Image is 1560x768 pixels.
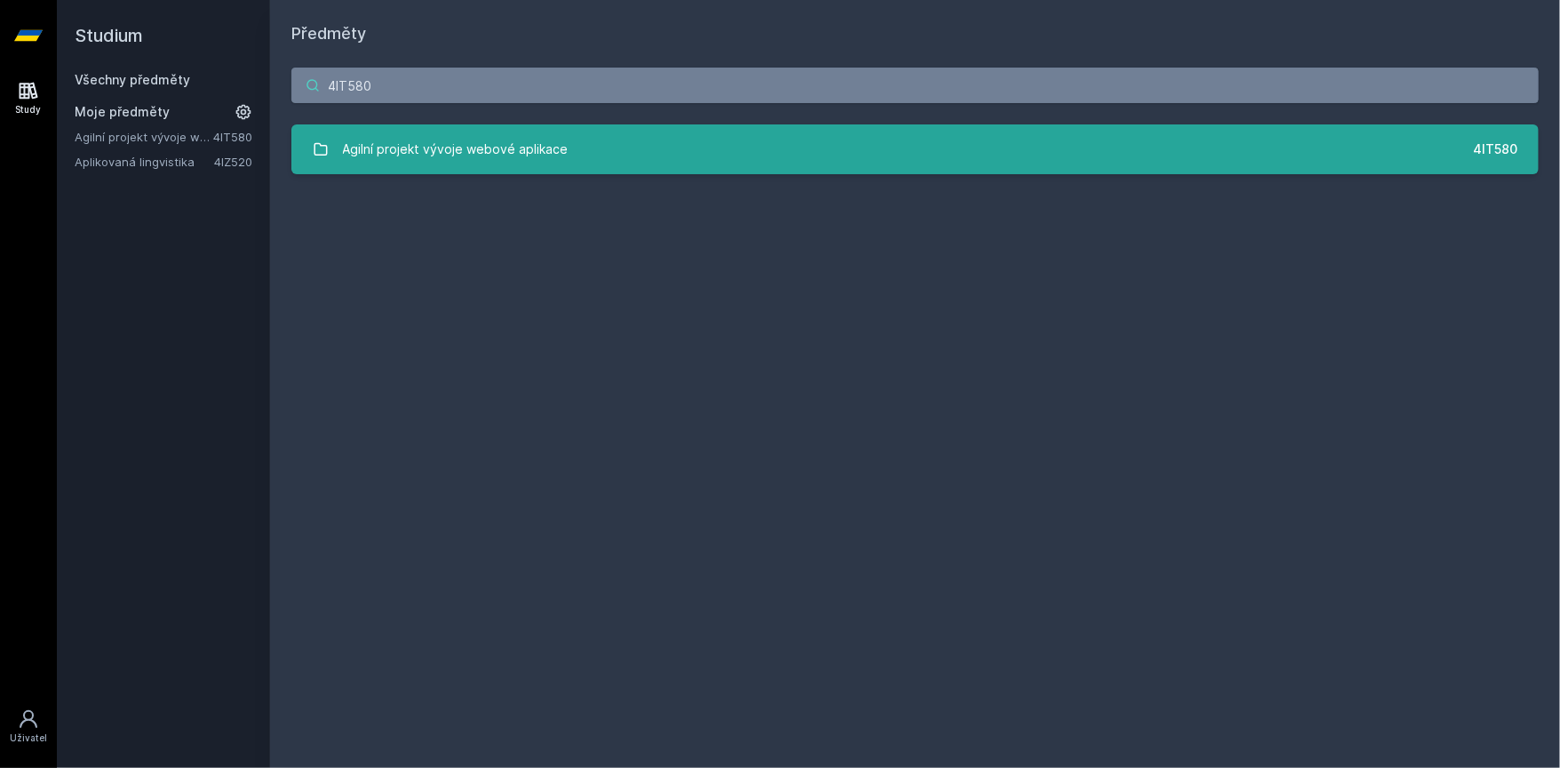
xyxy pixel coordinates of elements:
[291,68,1539,103] input: Název nebo ident předmětu…
[291,21,1539,46] h1: Předměty
[213,130,252,144] a: 4IT580
[291,124,1539,174] a: Agilní projekt vývoje webové aplikace 4IT580
[1473,140,1517,158] div: 4IT580
[75,128,213,146] a: Agilní projekt vývoje webové aplikace
[4,71,53,125] a: Study
[343,132,569,167] div: Agilní projekt vývoje webové aplikace
[10,732,47,745] div: Uživatel
[75,153,214,171] a: Aplikovaná lingvistika
[4,700,53,754] a: Uživatel
[16,103,42,116] div: Study
[75,103,170,121] span: Moje předměty
[75,72,190,87] a: Všechny předměty
[214,155,252,169] a: 4IZ520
